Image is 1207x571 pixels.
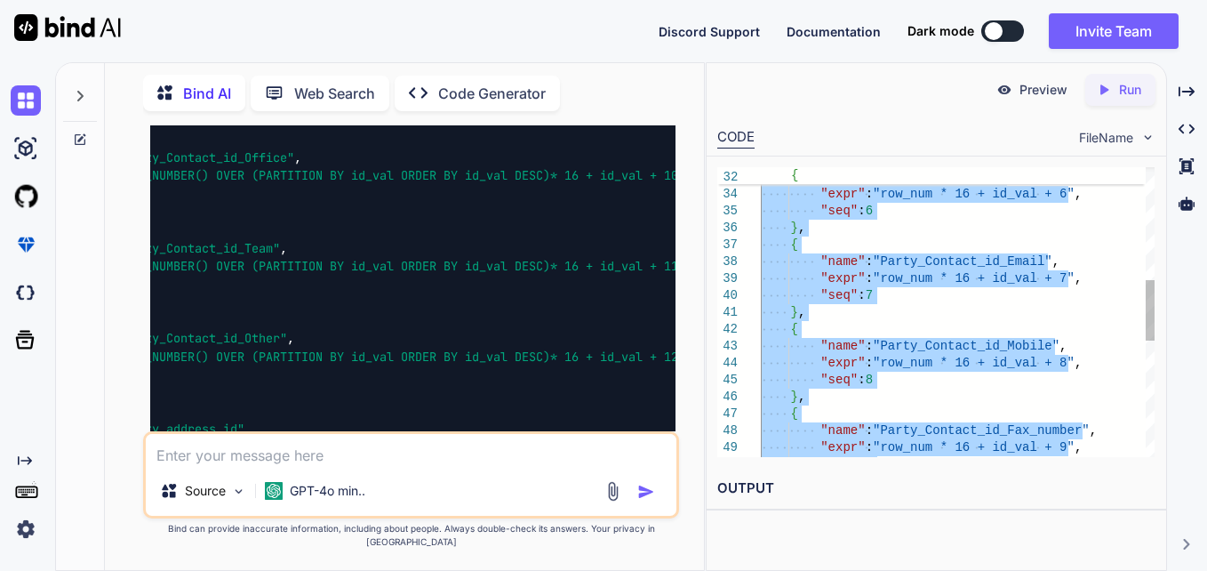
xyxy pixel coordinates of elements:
span: Dark mode [907,22,974,40]
div: 49 [717,439,738,456]
div: 43 [717,338,738,355]
span: "name" [821,339,866,353]
span: , [1075,356,1082,370]
span: : [866,170,873,184]
span: "expr" [821,187,866,201]
img: darkCloudIdeIcon [11,277,41,308]
span: : [859,288,866,302]
img: Bind AI [14,14,121,41]
img: settings [11,514,41,544]
div: 33 [717,169,738,186]
div: 37 [717,237,738,253]
img: chat [11,85,41,116]
div: 47 [717,406,738,422]
span: "ROW_NUMBER() OVER (PARTITION BY id_val ORDER BY id_val DESC)* 16 + id_val + 11" [116,258,685,274]
img: GPT-4o mini [265,482,283,500]
button: Discord Support [659,22,760,41]
p: GPT-4o min.. [290,482,365,500]
span: : [866,254,873,269]
span: } [791,221,798,235]
p: Bind can provide inaccurate information, including about people. Always double-check its answers.... [143,522,679,549]
div: 38 [717,253,738,270]
span: } [791,390,798,404]
span: "name" [821,254,866,269]
span: "Party_Contact_id_Mobile" [873,339,1059,353]
span: "seq" [821,288,859,302]
span: Documentation [787,24,881,39]
span: "Party_Contact_id_Team" [116,240,280,256]
span: : [866,271,873,285]
div: 46 [717,389,738,406]
span: , [244,422,252,438]
span: , [798,305,805,319]
span: { [791,168,798,182]
span: "expr" [821,356,866,370]
button: Invite Team [1049,13,1179,49]
span: , [1059,339,1067,353]
span: "Party_Contact_id_Email" [873,254,1052,269]
span: , [294,149,301,165]
div: CODE [717,127,755,149]
span: , [1075,187,1082,201]
span: "ROW_NUMBER() OVER (PARTITION BY id_val ORDER BY id_val DESC)* 16 + id_val + 10" [116,167,685,183]
button: Documentation [787,22,881,41]
span: , [287,331,294,347]
div: 48 [717,422,738,439]
span: "Party_Contact_id_Other" [116,331,287,347]
span: "Contact_id_Other" [873,170,1007,184]
span: FileName [1079,129,1133,147]
div: 41 [717,304,738,321]
h2: OUTPUT [707,468,1165,510]
span: { [791,237,798,252]
span: { [791,322,798,336]
span: "Party_Contact_id_Office" [116,149,294,165]
img: premium [11,229,41,260]
span: { [791,406,798,421]
div: 42 [717,321,738,338]
span: : [866,187,873,201]
div: 40 [717,287,738,304]
span: "row_num * 16 + id_val + 6" [873,187,1075,201]
span: , [1008,170,1015,184]
span: : [866,440,873,454]
p: Preview [1019,81,1067,99]
span: "row_num * 16 + id_val + 7" [873,271,1075,285]
span: : [866,423,873,438]
span: 8 [866,373,873,387]
img: githubLight [11,181,41,212]
span: "ROW_NUMBER() OVER (PARTITION BY id_val ORDER BY id_val DESC)* 16 + id_val + 12" [116,349,685,365]
span: , [280,240,287,256]
img: attachment [603,481,623,502]
p: Source [185,482,226,500]
span: "name" [821,170,866,184]
span: : [859,373,866,387]
span: "name" [821,423,866,438]
p: Web Search [294,83,375,104]
span: , [798,390,805,404]
span: "row_num * 16 + id_val + 8" [873,356,1075,370]
div: 36 [717,220,738,237]
span: 32 [717,169,738,186]
span: "row_num * 16 + id_val + 9" [873,440,1075,454]
span: , [1090,423,1097,438]
span: 7 [866,288,873,302]
div: 45 [717,372,738,389]
img: Pick Models [231,484,246,499]
span: "seq" [821,373,859,387]
span: 6 [866,204,873,218]
span: "party_address_id" [116,422,244,438]
p: Run [1119,81,1141,99]
span: "seq" [821,204,859,218]
span: "expr" [821,440,866,454]
span: Discord Support [659,24,760,39]
span: , [798,221,805,235]
p: Bind AI [183,83,231,104]
div: 44 [717,355,738,372]
span: "Party_Contact_id_Fax_number" [873,423,1090,438]
span: "expr" [821,271,866,285]
span: : [866,356,873,370]
img: preview [996,82,1012,98]
span: , [1075,271,1082,285]
img: chevron down [1140,130,1155,145]
span: , [1052,254,1059,269]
